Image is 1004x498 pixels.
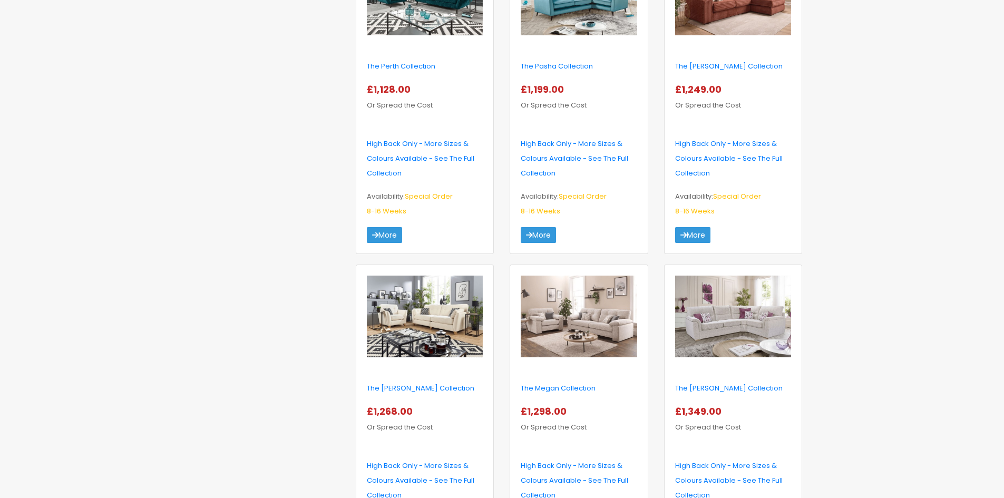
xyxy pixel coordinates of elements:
a: The Pasha Collection [521,61,593,71]
a: The [PERSON_NAME] Collection [367,383,474,393]
img: the-keaton-collection [675,276,791,358]
a: £1,268.00 [367,407,417,417]
p: Or Spread the Cost [521,82,637,113]
span: Special Order 8-16 Weeks [521,191,607,216]
span: £1,298.00 [521,405,571,418]
span: Special Order 8-16 Weeks [675,191,761,216]
a: The [PERSON_NAME] Collection [675,383,783,393]
p: Availability: [367,189,483,219]
a: £1,298.00 [521,407,571,417]
img: the-megan-collection [521,276,637,358]
a: £1,249.00 [675,85,726,95]
a: More [521,227,556,243]
img: the-jameson-collection [367,276,483,358]
a: More [675,227,710,243]
span: £1,349.00 [675,405,726,418]
span: Special Order 8-16 Weeks [367,191,453,216]
p: Or Spread the Cost [521,404,637,435]
p: Availability: [521,189,637,219]
p: Or Spread the Cost [367,82,483,113]
span: £1,268.00 [367,405,417,418]
a: £1,349.00 [675,407,726,417]
p: High Back Only - More Sizes & Colours Available - See The Full Collection [521,136,637,181]
a: The [PERSON_NAME] Collection [675,61,783,71]
span: £1,249.00 [675,83,726,96]
p: Or Spread the Cost [675,82,791,113]
span: £1,199.00 [521,83,568,96]
a: £1,199.00 [521,85,568,95]
a: The Megan Collection [521,383,596,393]
a: More [367,227,402,243]
a: £1,128.00 [367,85,415,95]
a: The Perth Collection [367,61,435,71]
p: Or Spread the Cost [675,404,791,435]
p: Or Spread the Cost [367,404,483,435]
span: £1,128.00 [367,83,415,96]
p: High Back Only - More Sizes & Colours Available - See The Full Collection [367,136,483,181]
p: Availability: [675,189,791,219]
p: High Back Only - More Sizes & Colours Available - See The Full Collection [675,136,791,181]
